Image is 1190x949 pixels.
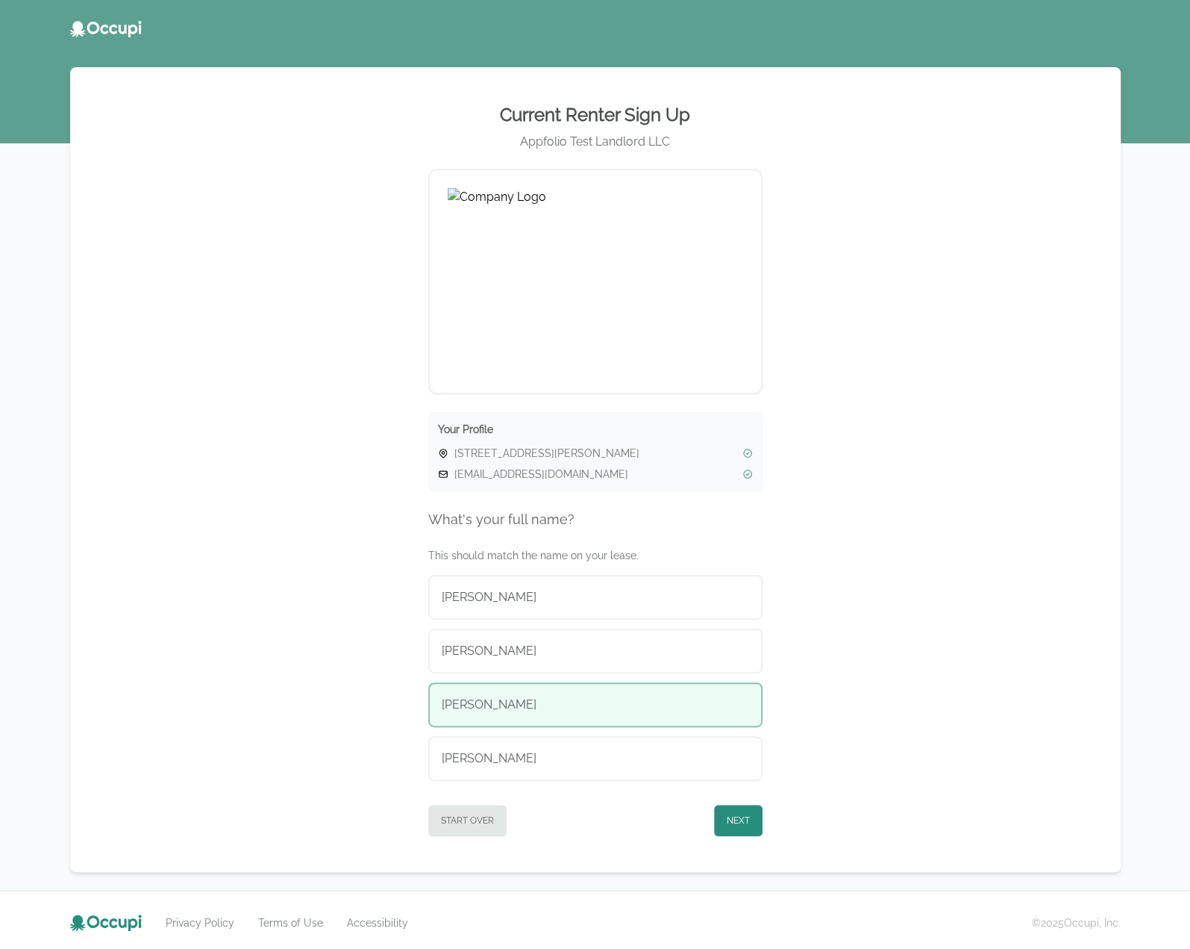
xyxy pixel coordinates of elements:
[88,103,1103,127] h2: Current Renter Sign Up
[428,805,507,836] button: Start Over
[258,915,323,930] a: Terms of Use
[428,575,762,620] button: [PERSON_NAME]
[428,629,762,673] button: [PERSON_NAME]
[448,188,743,374] img: Company Logo
[1032,915,1121,930] small: © 2025 Occupi, Inc.
[442,642,536,660] span: [PERSON_NAME]
[428,682,762,727] button: [PERSON_NAME]
[428,736,762,781] button: [PERSON_NAME]
[428,509,762,530] h4: What's your full name?
[166,915,234,930] a: Privacy Policy
[88,133,1103,151] div: Appfolio Test Landlord LLC
[347,915,408,930] a: Accessibility
[428,548,762,563] p: This should match the name on your lease.
[442,696,536,714] span: [PERSON_NAME]
[438,422,753,437] h3: Your Profile
[714,805,762,836] button: Next
[454,446,736,461] span: [STREET_ADDRESS][PERSON_NAME]
[454,467,736,482] span: [EMAIL_ADDRESS][DOMAIN_NAME]
[442,588,536,606] span: [PERSON_NAME]
[442,750,536,768] span: [PERSON_NAME]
